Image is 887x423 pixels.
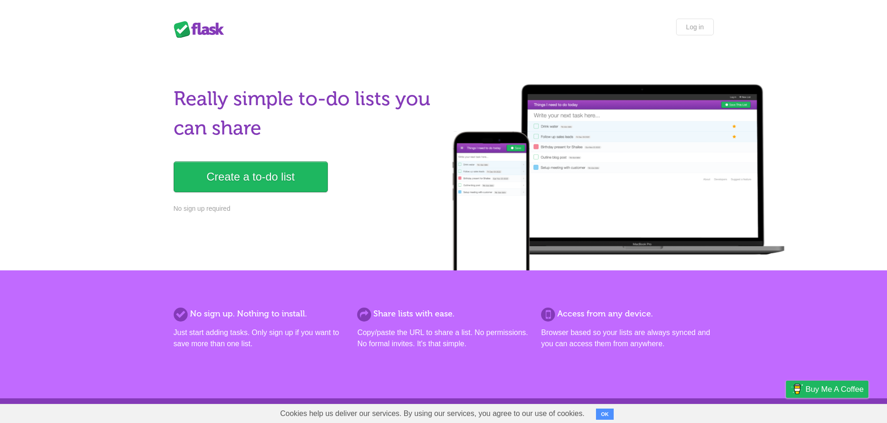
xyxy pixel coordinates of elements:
p: Just start adding tasks. Only sign up if you want to save more than one list. [174,327,346,349]
span: Buy me a coffee [806,381,864,397]
h2: Access from any device. [541,308,713,320]
div: Flask Lists [174,21,230,38]
a: Buy me a coffee [786,381,868,398]
h1: Really simple to-do lists you can share [174,84,438,143]
h2: Share lists with ease. [357,308,529,320]
p: Browser based so your lists are always synced and you can access them from anywhere. [541,327,713,349]
button: OK [596,409,614,420]
a: Create a to-do list [174,161,328,192]
p: Copy/paste the URL to share a list. No permissions. No formal invites. It's that simple. [357,327,529,349]
a: Log in [676,19,713,35]
span: Cookies help us deliver our services. By using our services, you agree to our use of cookies. [271,404,594,423]
img: Buy me a coffee [791,381,803,397]
p: No sign up required [174,204,438,214]
h2: No sign up. Nothing to install. [174,308,346,320]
